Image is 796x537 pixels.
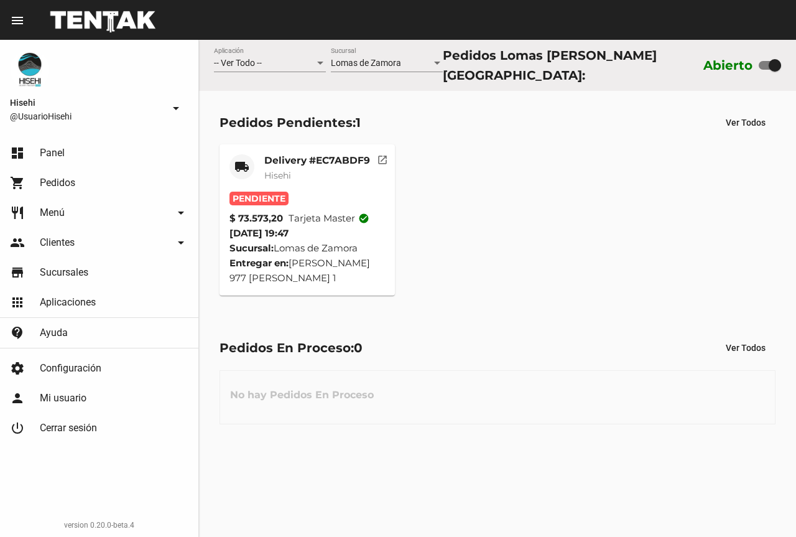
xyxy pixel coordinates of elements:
[229,227,289,239] span: [DATE] 19:47
[174,205,188,220] mat-icon: arrow_drop_down
[10,519,188,531] div: version 0.20.0-beta.4
[169,101,183,116] mat-icon: arrow_drop_down
[10,361,25,376] mat-icon: settings
[726,343,766,353] span: Ver Todos
[229,192,289,205] span: Pendiente
[264,154,370,167] mat-card-title: Delivery #EC7ABDF9
[10,325,25,340] mat-icon: contact_support
[354,340,363,355] span: 0
[10,175,25,190] mat-icon: shopping_cart
[10,50,50,90] img: b10aa081-330c-4927-a74e-08896fa80e0a.jpg
[703,55,753,75] label: Abierto
[10,95,164,110] span: Hisehi
[40,147,65,159] span: Panel
[10,110,164,123] span: @UsuarioHisehi
[10,13,25,28] mat-icon: menu
[40,236,75,249] span: Clientes
[358,213,369,224] mat-icon: check_circle
[40,207,65,219] span: Menú
[443,45,698,85] div: Pedidos Lomas [PERSON_NAME][GEOGRAPHIC_DATA]:
[40,392,86,404] span: Mi usuario
[716,337,775,359] button: Ver Todos
[40,422,97,434] span: Cerrar sesión
[40,362,101,375] span: Configuración
[229,256,386,286] div: [PERSON_NAME] 977 [PERSON_NAME] 1
[174,235,188,250] mat-icon: arrow_drop_down
[40,327,68,339] span: Ayuda
[40,296,96,309] span: Aplicaciones
[10,205,25,220] mat-icon: restaurant
[10,421,25,436] mat-icon: power_settings_new
[229,241,386,256] div: Lomas de Zamora
[726,118,766,128] span: Ver Todos
[264,170,291,181] span: Hisehi
[10,391,25,406] mat-icon: person
[214,58,262,68] span: -- Ver Todo --
[744,487,784,525] iframe: chat widget
[716,111,775,134] button: Ver Todos
[289,211,369,226] span: Tarjeta master
[40,266,88,279] span: Sucursales
[331,58,401,68] span: Lomas de Zamora
[40,177,75,189] span: Pedidos
[229,211,283,226] strong: $ 73.573,20
[10,295,25,310] mat-icon: apps
[10,265,25,280] mat-icon: store
[377,152,388,164] mat-icon: open_in_new
[356,115,361,130] span: 1
[229,242,274,254] strong: Sucursal:
[10,235,25,250] mat-icon: people
[220,376,384,414] h3: No hay Pedidos En Proceso
[234,159,249,174] mat-icon: local_shipping
[220,338,363,358] div: Pedidos En Proceso:
[10,146,25,161] mat-icon: dashboard
[220,113,361,133] div: Pedidos Pendientes:
[229,257,289,269] strong: Entregar en:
